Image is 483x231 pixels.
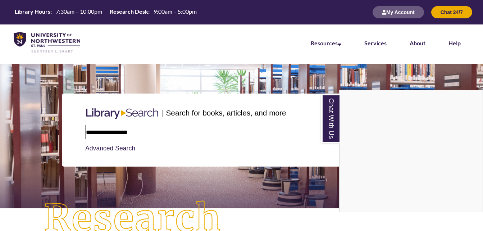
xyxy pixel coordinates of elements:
[321,94,340,143] a: Chat With Us
[311,40,341,46] a: Resources
[410,40,425,46] a: About
[448,40,461,46] a: Help
[364,40,387,46] a: Services
[339,90,483,212] div: Chat With Us
[14,32,80,53] img: UNWSP Library Logo
[340,90,483,212] iframe: Chat Widget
